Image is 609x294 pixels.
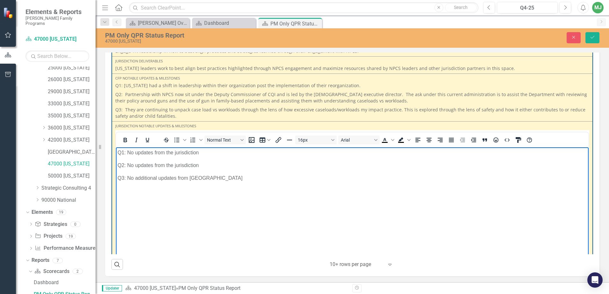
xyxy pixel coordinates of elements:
a: [PERSON_NAME] Overview [127,19,188,27]
a: 47000 [US_STATE] [48,160,96,168]
span: Updater [102,285,122,291]
a: Performance Measures [35,245,98,252]
input: Search Below... [25,51,89,62]
button: Increase indent [468,136,479,144]
button: Q4-25 [497,2,558,13]
button: Strikethrough [161,136,172,144]
div: 2 [73,269,83,274]
div: Numbered list [188,136,204,144]
button: Help [524,136,535,144]
button: MJ [592,2,604,13]
a: Scorecards [34,268,69,275]
button: Insert/edit link [273,136,284,144]
a: 26000 [US_STATE] [48,76,96,83]
button: Search [445,3,477,12]
div: 47000 [US_STATE] [105,39,382,44]
a: 47000 [US_STATE] [134,285,176,291]
div: Q4-25 [499,4,555,12]
a: Strategies [35,221,67,228]
p: Q3: They are continuing to unpack case load vs workloads through the lens of how excessive caselo... [115,105,589,119]
div: PM Only QPR Status Report [178,285,240,291]
button: Emojis [491,136,501,144]
button: Decrease indent [457,136,468,144]
button: Underline [142,136,153,144]
a: 35000 [US_STATE] [48,112,96,120]
button: HTML Editor [502,136,512,144]
a: Dashboard [194,19,254,27]
a: Dashboard [32,277,96,288]
a: Elements [32,209,53,216]
button: Align center [424,136,434,144]
a: 47000 [US_STATE] [25,36,89,43]
div: 0 [70,221,81,227]
div: Jurisdiction Notable Updates & Milestones [115,123,589,129]
button: Align left [412,136,423,144]
button: Italic [131,136,142,144]
div: 19 [56,209,66,215]
div: PM Only QPR Status Report [105,32,382,39]
span: 16px [298,137,329,143]
div: Background color Black [396,136,412,144]
p: [US_STATE] leaders work to best align best practices highlighted through NPCS engagement and maxi... [115,65,589,72]
span: Search [454,5,468,10]
button: Font size 16px [295,136,337,144]
small: [PERSON_NAME] Family Programs [25,16,89,26]
div: Text color Black [380,136,396,144]
a: [GEOGRAPHIC_DATA][US_STATE] [48,149,96,156]
button: Horizontal line [284,136,295,144]
button: Blockquote [479,136,490,144]
div: Open Intercom Messenger [587,272,603,288]
span: Arial [341,137,372,143]
div: 19 [66,234,76,239]
button: Insert image [246,136,257,144]
div: PM Only QPR Status Report [270,20,320,28]
span: Elements & Reports [25,8,89,16]
button: Table [257,136,273,144]
a: Projects [35,233,62,240]
button: Justify [446,136,457,144]
span: Normal Text [207,137,238,143]
div: Dashboard [34,280,96,285]
div: Dashboard [204,19,254,27]
button: CSS Editor [513,136,524,144]
a: 42000 [US_STATE] [48,136,96,144]
img: ClearPoint Strategy [3,7,14,18]
a: 29000 [US_STATE] [48,88,96,95]
p: Q2: Partnership with NPCS now sit under the Deputy Commissioner of CQI and is led by the [DEMOGRA... [115,90,589,105]
a: 36000 [US_STATE] [48,124,96,132]
div: » [125,285,347,292]
div: Jurisdiction Deliverables [115,59,589,64]
iframe: Rich Text Area [116,147,589,258]
button: Align right [435,136,446,144]
a: 50000 [US_STATE] [48,172,96,180]
a: 25000 [US_STATE] [48,64,96,72]
a: 33000 [US_STATE] [48,100,96,108]
button: Font Arial [338,136,380,144]
p: Q1: [US_STATE] had a shift in leadership within their organization post the implementation of the... [115,82,589,90]
a: Reports [32,257,49,264]
a: 90000 National [41,197,96,204]
div: Bullet list [172,136,188,144]
input: Search ClearPoint... [129,2,478,13]
div: [PERSON_NAME] Overview [138,19,188,27]
button: Bold [120,136,131,144]
div: 7 [53,258,63,263]
a: Strategic Consulting 4 [41,185,96,192]
div: CFP Notable Updates & Milestones [115,76,589,81]
button: Block Normal Text [204,136,246,144]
